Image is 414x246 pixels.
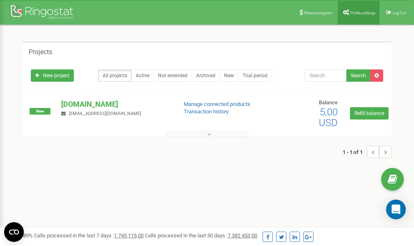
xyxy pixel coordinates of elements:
span: [EMAIL_ADDRESS][DOMAIN_NAME] [69,111,141,116]
a: All projects [98,69,132,82]
a: Refill balance [350,107,389,120]
span: Profile settings [350,11,375,15]
span: Balance [319,99,338,106]
a: Active [131,69,154,82]
nav: ... [343,138,391,166]
a: Not extended [153,69,192,82]
input: Search [304,69,347,82]
span: 5,00 USD [319,106,338,129]
a: New [220,69,238,82]
span: 1 - 1 of 1 [343,146,367,158]
button: Open CMP widget [4,222,24,242]
a: Transaction history [184,108,229,115]
u: 7 382 453,00 [228,232,257,239]
a: Archived [192,69,220,82]
span: Calls processed in the last 7 days : [34,232,144,239]
span: Calls processed in the last 30 days : [145,232,257,239]
a: Manage connected products [184,101,250,107]
a: New project [31,69,74,82]
button: Search [346,69,371,82]
span: Referral program [304,11,332,15]
div: Open Intercom Messenger [386,200,406,219]
u: 1 745 115,00 [114,232,144,239]
span: Log Out [393,11,406,15]
h5: Projects [29,48,52,56]
span: New [30,108,50,115]
p: [DOMAIN_NAME] [61,99,170,110]
a: Trial period [238,69,272,82]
